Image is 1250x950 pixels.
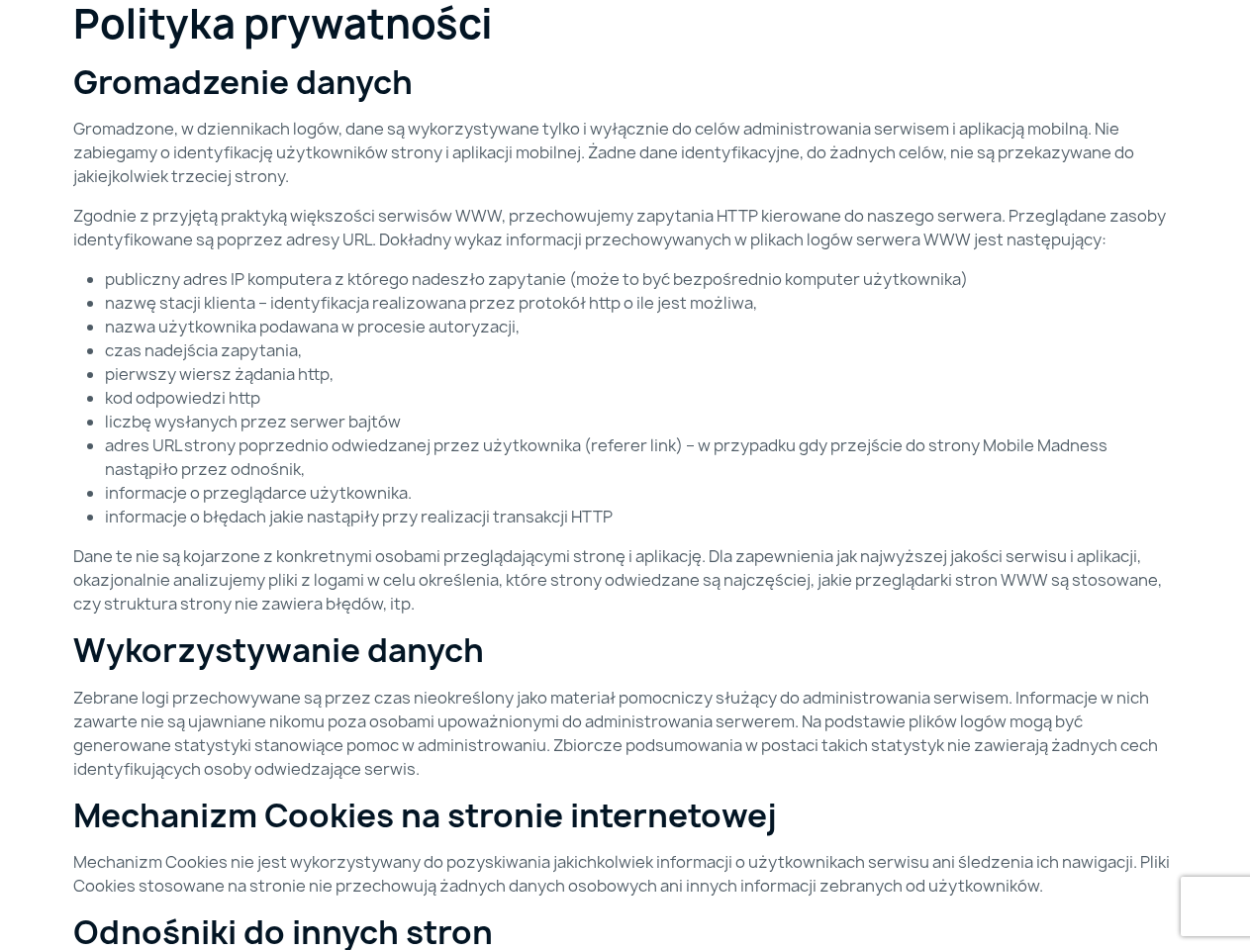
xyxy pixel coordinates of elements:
p: Gromadzone, w dziennikach logów, dane są wykorzystywane tylko i wyłącznie do celów administrowani... [73,117,1178,188]
li: czas nadejścia zapytania, [105,338,1178,362]
h2: Mechanizm Cookies na stronie internetowej [73,797,1178,834]
li: publiczny adres IP komputera z którego nadeszło zapytanie (może to być bezpośrednio komputer użyt... [105,267,1178,291]
li: pierwszy wiersz żądania http, [105,362,1178,386]
li: informacje o przeglądarce użytkownika. [105,481,1178,505]
h2: Gromadzenie danych [73,63,1178,101]
li: adres URL strony poprzednio odwiedzanej przez użytkownika (referer link) – w przypadku gdy przejś... [105,433,1178,481]
li: informacje o błędach jakie nastąpiły przy realizacji transakcji HTTP [105,505,1178,528]
p: Zgodnie z przyjętą praktyką większości serwisów WWW, przechowujemy zapytania HTTP kierowane do na... [73,204,1178,251]
p: Dane te nie są kojarzone z konkretnymi osobami przeglądającymi stronę i aplikację. Dla zapewnieni... [73,544,1178,616]
li: liczbę wysłanych przez serwer bajtów [105,410,1178,433]
p: Mechanizm Cookies nie jest wykorzystywany do pozyskiwania jakichkolwiek informacji o użytkownikac... [73,850,1178,898]
li: kod odpowiedzi http [105,386,1178,410]
li: nazwa użytkownika podawana w procesie autoryzacji, [105,315,1178,338]
h2: Wykorzystywanie danych [73,631,1178,669]
p: Zebrane logi przechowywane są przez czas nieokreślony jako materiał pomocniczy służący do adminis... [73,686,1178,781]
li: nazwę stacji klienta – identyfikacja realizowana przez protokół http o ile jest możliwa, [105,291,1178,315]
